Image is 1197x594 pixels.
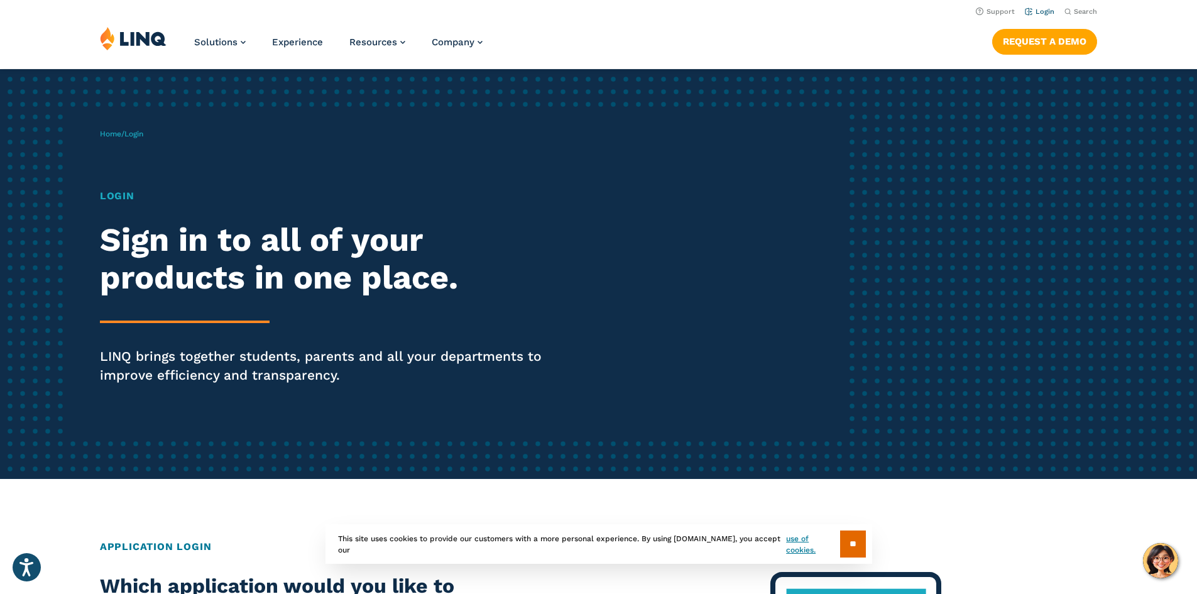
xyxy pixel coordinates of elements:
[100,129,143,138] span: /
[432,36,474,48] span: Company
[272,36,323,48] a: Experience
[1143,543,1178,578] button: Hello, have a question? Let’s chat.
[100,189,561,204] h1: Login
[194,36,246,48] a: Solutions
[1074,8,1097,16] span: Search
[194,26,483,68] nav: Primary Navigation
[124,129,143,138] span: Login
[325,524,872,564] div: This site uses cookies to provide our customers with a more personal experience. By using [DOMAIN...
[1025,8,1054,16] a: Login
[100,26,167,50] img: LINQ | K‑12 Software
[100,347,561,385] p: LINQ brings together students, parents and all your departments to improve efficiency and transpa...
[349,36,405,48] a: Resources
[992,29,1097,54] a: Request a Demo
[976,8,1015,16] a: Support
[1064,7,1097,16] button: Open Search Bar
[992,26,1097,54] nav: Button Navigation
[100,539,1097,554] h2: Application Login
[100,129,121,138] a: Home
[432,36,483,48] a: Company
[786,533,839,556] a: use of cookies.
[194,36,238,48] span: Solutions
[349,36,397,48] span: Resources
[100,221,561,297] h2: Sign in to all of your products in one place.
